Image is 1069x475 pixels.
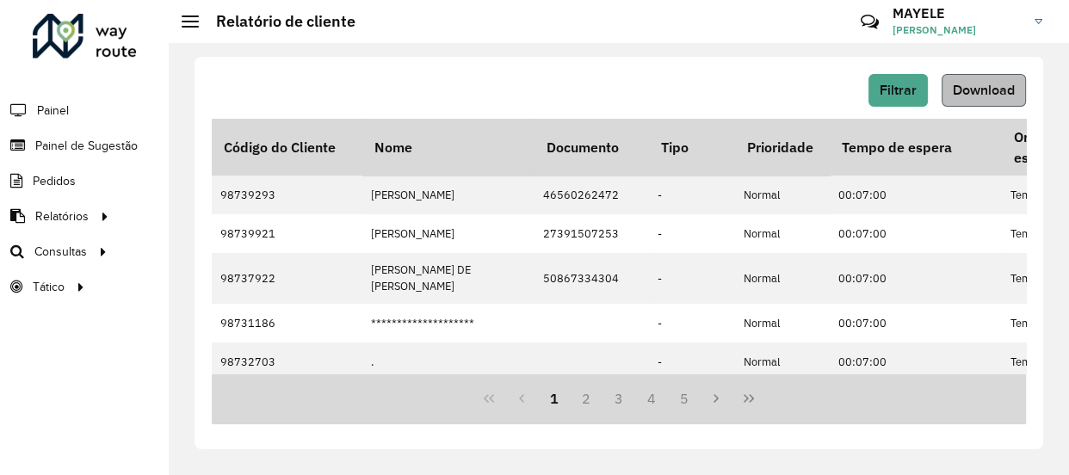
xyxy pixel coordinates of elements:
[893,5,1022,22] h3: MAYELE
[362,176,534,214] td: [PERSON_NAME]
[35,207,89,225] span: Relatórios
[33,172,76,190] span: Pedidos
[649,119,735,176] th: Tipo
[362,342,534,381] td: .
[668,382,701,415] button: 5
[830,119,1002,176] th: Tempo de espera
[602,382,635,415] button: 3
[649,342,735,381] td: -
[212,253,362,303] td: 98737922
[953,83,1015,97] span: Download
[830,176,1002,214] td: 00:07:00
[635,382,668,415] button: 4
[212,176,362,214] td: 98739293
[732,382,765,415] button: Last Page
[362,214,534,253] td: [PERSON_NAME]
[199,12,355,31] h2: Relatório de cliente
[35,137,138,155] span: Painel de Sugestão
[868,74,928,107] button: Filtrar
[880,83,917,97] span: Filtrar
[212,119,362,176] th: Código do Cliente
[212,214,362,253] td: 98739921
[649,176,735,214] td: -
[212,342,362,381] td: 98732703
[893,22,1022,38] span: [PERSON_NAME]
[534,176,649,214] td: 46560262472
[570,382,602,415] button: 2
[34,243,87,261] span: Consultas
[735,119,830,176] th: Prioridade
[830,342,1002,381] td: 00:07:00
[735,304,830,342] td: Normal
[534,214,649,253] td: 27391507253
[362,119,534,176] th: Nome
[649,253,735,303] td: -
[735,342,830,381] td: Normal
[33,278,65,296] span: Tático
[735,253,830,303] td: Normal
[735,214,830,253] td: Normal
[212,304,362,342] td: 98731186
[538,382,571,415] button: 1
[700,382,732,415] button: Next Page
[735,176,830,214] td: Normal
[37,102,69,120] span: Painel
[851,3,888,40] a: Contato Rápido
[942,74,1026,107] button: Download
[830,253,1002,303] td: 00:07:00
[362,253,534,303] td: [PERSON_NAME] DE [PERSON_NAME]
[830,214,1002,253] td: 00:07:00
[649,214,735,253] td: -
[534,119,649,176] th: Documento
[534,253,649,303] td: 50867334304
[830,304,1002,342] td: 00:07:00
[649,304,735,342] td: -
